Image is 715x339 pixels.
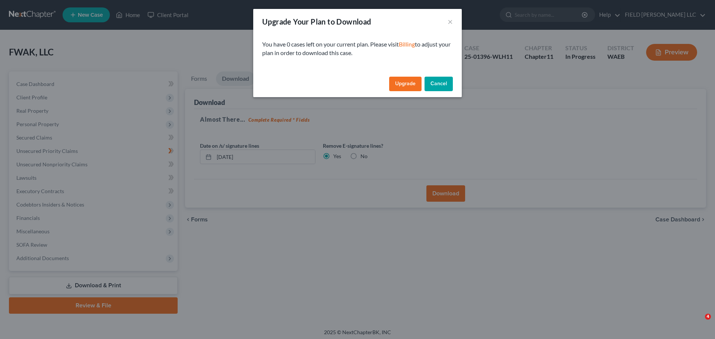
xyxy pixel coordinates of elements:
[262,16,371,27] div: Upgrade Your Plan to Download
[448,17,453,26] button: ×
[399,41,415,48] a: Billing
[262,40,453,57] p: You have 0 cases left on your current plan. Please visit to adjust your plan in order to download...
[425,77,453,92] button: Cancel
[705,314,711,320] span: 4
[389,77,422,92] a: Upgrade
[690,314,708,332] iframe: Intercom live chat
